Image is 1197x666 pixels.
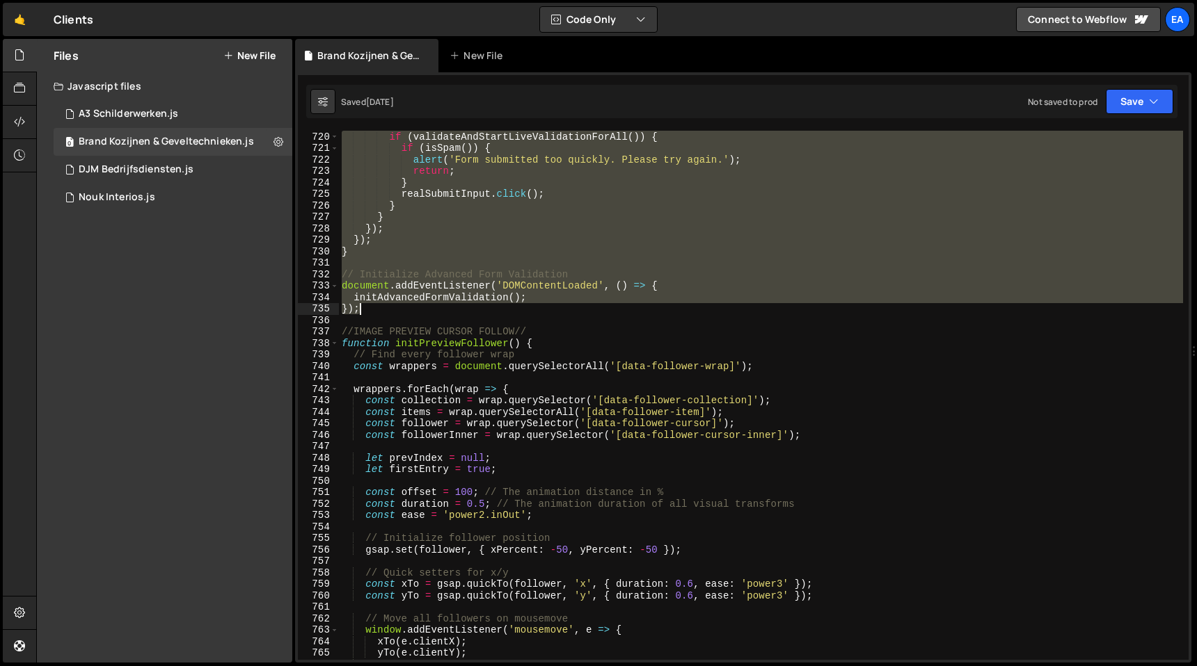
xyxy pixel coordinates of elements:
[298,292,339,304] div: 734
[298,315,339,327] div: 736
[298,544,339,556] div: 756
[298,407,339,419] div: 744
[54,100,292,128] div: 15606/43253.js
[366,96,394,108] div: [DATE]
[450,49,508,63] div: New File
[298,533,339,544] div: 755
[298,200,339,212] div: 726
[298,338,339,350] div: 738
[298,188,339,200] div: 725
[298,476,339,487] div: 750
[79,163,193,176] div: DJM Bedrijfsdiensten.js
[298,647,339,659] div: 765
[298,578,339,590] div: 759
[79,108,178,120] div: A3 Schilderwerken.js
[298,601,339,613] div: 761
[298,498,339,510] div: 752
[1165,7,1190,32] a: Ea
[54,184,292,211] div: 15606/42546.js
[298,372,339,384] div: 741
[298,234,339,246] div: 729
[37,72,292,100] div: Javascript files
[298,464,339,476] div: 749
[298,441,339,453] div: 747
[298,143,339,154] div: 721
[298,303,339,315] div: 735
[298,555,339,567] div: 757
[298,487,339,498] div: 751
[1016,7,1161,32] a: Connect to Webflow
[298,590,339,602] div: 760
[298,269,339,281] div: 732
[1028,96,1097,108] div: Not saved to prod
[298,613,339,625] div: 762
[298,453,339,464] div: 748
[298,177,339,189] div: 724
[79,136,254,148] div: Brand Kozijnen & Geveltechnieken.js
[298,326,339,338] div: 737
[1106,89,1173,114] button: Save
[65,138,74,149] span: 0
[317,49,422,63] div: Brand Kozijnen & Geveltechnieken.js
[223,50,276,61] button: New File
[298,430,339,441] div: 746
[54,156,292,184] div: 15606/41349.js
[298,211,339,223] div: 727
[540,7,657,32] button: Code Only
[79,191,155,204] div: Nouk Interios.js
[298,246,339,258] div: 730
[298,280,339,292] div: 733
[298,521,339,533] div: 754
[298,131,339,143] div: 720
[298,361,339,373] div: 740
[298,257,339,269] div: 731
[3,3,37,36] a: 🤙
[298,567,339,579] div: 758
[298,395,339,407] div: 743
[54,48,79,63] h2: Files
[54,128,292,156] div: 15606/44648.js
[341,96,394,108] div: Saved
[298,223,339,235] div: 728
[298,165,339,177] div: 723
[298,510,339,521] div: 753
[298,154,339,166] div: 722
[298,349,339,361] div: 739
[298,636,339,648] div: 764
[298,384,339,396] div: 742
[54,11,93,28] div: Clients
[298,418,339,430] div: 745
[298,624,339,636] div: 763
